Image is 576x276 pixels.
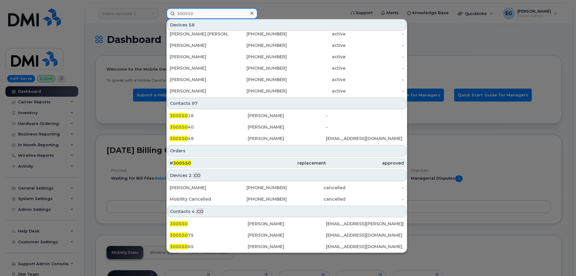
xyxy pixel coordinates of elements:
[167,63,406,74] a: [PERSON_NAME][PHONE_NUMBER]active-
[170,244,248,250] div: 65
[345,42,404,48] div: -
[167,86,406,96] a: [PERSON_NAME][PHONE_NUMBER]active-
[167,122,406,132] a: 30055040[PERSON_NAME]-
[192,100,198,106] span: 97
[167,98,406,109] div: Contacts
[248,221,326,227] div: [PERSON_NAME]
[167,133,406,144] a: 30055049[PERSON_NAME][EMAIL_ADDRESS][DOMAIN_NAME]
[287,196,345,202] div: cancelled
[167,206,406,217] div: Contacts
[326,113,404,119] div: -
[170,244,188,249] span: 300550
[170,160,248,166] div: #
[170,31,228,37] div: [PERSON_NAME] [PERSON_NAME]
[167,110,406,121] a: 30055018[PERSON_NAME]-
[248,124,326,130] div: [PERSON_NAME]
[170,221,188,226] span: 300550
[228,88,287,94] div: [PHONE_NUMBER]
[326,244,404,250] div: [EMAIL_ADDRESS][DOMAIN_NAME]
[345,77,404,83] div: -
[189,22,195,28] span: 58
[170,65,228,71] div: [PERSON_NAME]
[170,135,248,141] div: 49
[287,42,345,48] div: active
[345,65,404,71] div: -
[228,31,287,37] div: [PHONE_NUMBER]
[167,40,406,51] a: [PERSON_NAME][PHONE_NUMBER]active-
[228,185,287,191] div: [PHONE_NUMBER]
[345,196,404,202] div: -
[192,208,195,214] span: 4
[196,208,203,214] span: .CO
[173,160,191,166] span: 300550
[167,145,406,156] div: Orders
[170,77,228,83] div: [PERSON_NAME]
[228,65,287,71] div: [PHONE_NUMBER]
[345,54,404,60] div: -
[228,77,287,83] div: [PHONE_NUMBER]
[170,196,228,202] div: Mobility Cancelled
[228,196,287,202] div: [PHONE_NUMBER]
[167,51,406,62] a: [PERSON_NAME][PHONE_NUMBER]active-
[167,241,406,252] a: 30055065[PERSON_NAME][EMAIL_ADDRESS][DOMAIN_NAME]
[228,54,287,60] div: [PHONE_NUMBER]
[167,218,406,229] a: 300550[PERSON_NAME][EMAIL_ADDRESS][PERSON_NAME][PERSON_NAME][DOMAIN_NAME]
[167,19,406,31] div: Devices
[170,54,228,60] div: [PERSON_NAME]
[287,88,345,94] div: active
[287,31,345,37] div: active
[170,124,248,130] div: 40
[189,172,192,178] span: 2
[326,232,404,238] div: [EMAIL_ADDRESS][DOMAIN_NAME]
[287,77,345,83] div: active
[167,230,406,241] a: 30055075[PERSON_NAME][EMAIL_ADDRESS][DOMAIN_NAME]
[170,232,248,238] div: 75
[287,185,345,191] div: cancelled
[170,124,188,130] span: 300550
[345,31,404,37] div: -
[326,135,404,141] div: [EMAIL_ADDRESS][DOMAIN_NAME]
[167,170,406,181] div: Devices
[167,74,406,85] a: [PERSON_NAME][PHONE_NUMBER]active-
[170,88,228,94] div: [PERSON_NAME]
[170,42,228,48] div: [PERSON_NAME]
[170,113,248,119] div: 18
[167,194,406,205] a: Mobility Cancelled[PHONE_NUMBER]cancelled-
[167,158,406,168] a: #300550replacementapproved
[228,42,287,48] div: [PHONE_NUMBER]
[248,160,326,166] div: replacement
[248,135,326,141] div: [PERSON_NAME]
[167,182,406,193] a: [PERSON_NAME][PHONE_NUMBER]cancelled-
[326,221,404,227] div: [EMAIL_ADDRESS][PERSON_NAME][PERSON_NAME][DOMAIN_NAME]
[248,113,326,119] div: [PERSON_NAME]
[170,185,228,191] div: [PERSON_NAME]
[287,54,345,60] div: active
[345,185,404,191] div: -
[345,88,404,94] div: -
[287,65,345,71] div: active
[326,124,404,130] div: -
[248,232,326,238] div: [PERSON_NAME]
[193,172,200,178] span: .CO
[326,160,404,166] div: approved
[170,136,188,141] span: 300550
[167,29,406,39] a: [PERSON_NAME] [PERSON_NAME][PHONE_NUMBER]active-
[170,113,188,118] span: 300550
[170,232,188,238] span: 300550
[248,244,326,250] div: [PERSON_NAME]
